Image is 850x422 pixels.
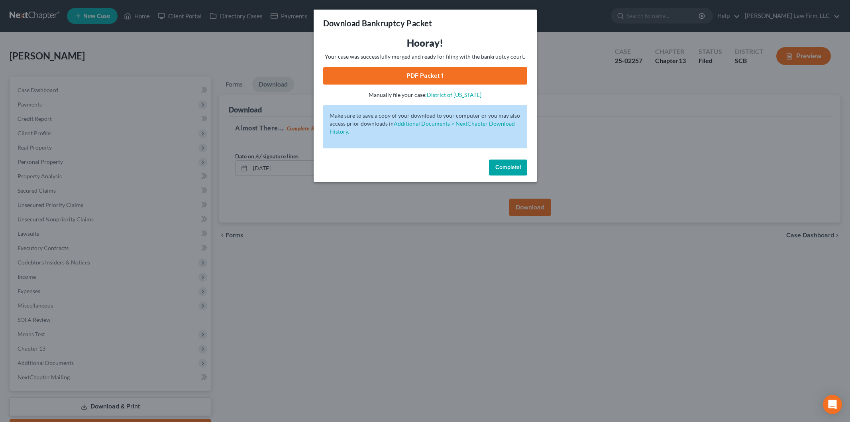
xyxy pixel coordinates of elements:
[323,53,527,61] p: Your case was successfully merged and ready for filing with the bankruptcy court.
[823,395,842,414] div: Open Intercom Messenger
[330,112,521,136] p: Make sure to save a copy of your download to your computer or you may also access prior downloads in
[323,91,527,99] p: Manually file your case:
[323,67,527,85] a: PDF Packet 1
[495,164,521,171] span: Complete!
[427,91,481,98] a: District of [US_STATE]
[323,18,432,29] h3: Download Bankruptcy Packet
[489,160,527,176] button: Complete!
[330,120,515,135] a: Additional Documents > NextChapter Download History.
[323,37,527,49] h3: Hooray!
